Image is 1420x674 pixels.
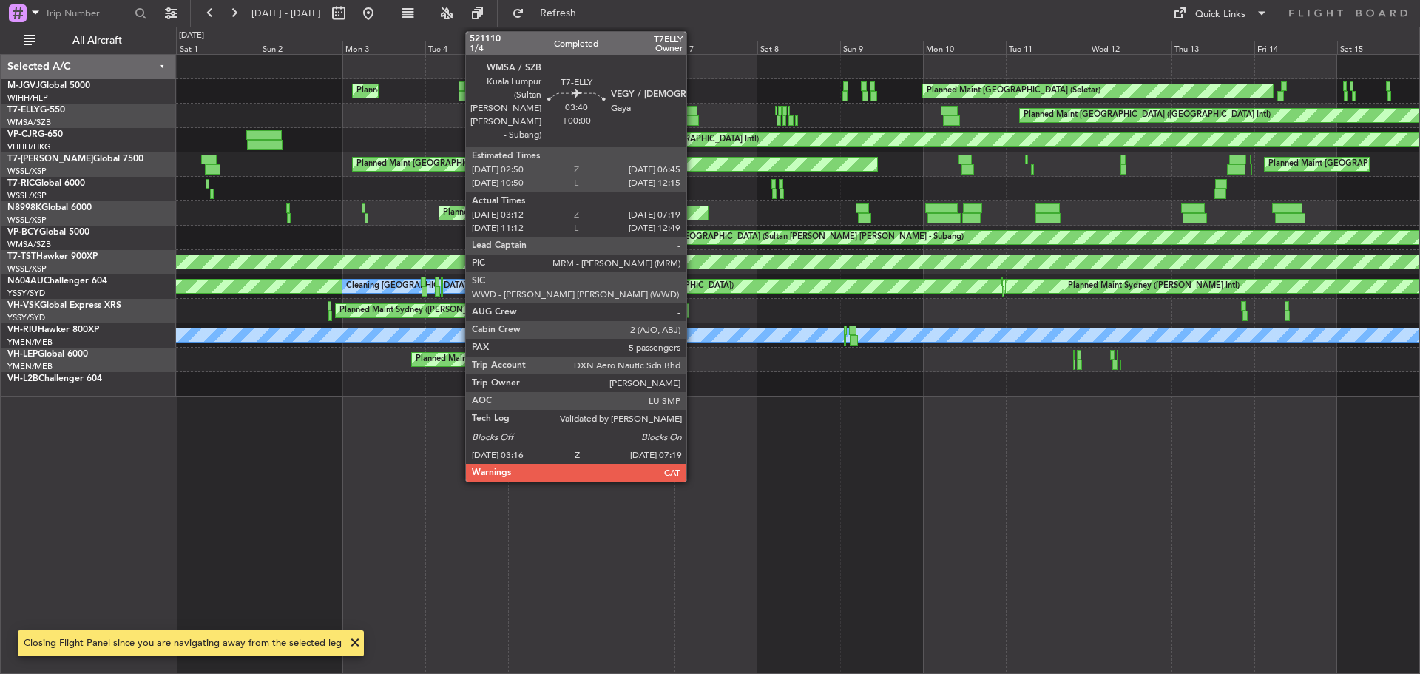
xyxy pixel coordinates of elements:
div: Planned Maint [GEOGRAPHIC_DATA] (Seletar) [356,153,530,175]
input: Trip Number [45,2,130,24]
a: YSSY/SYD [7,288,45,299]
div: Quick Links [1195,7,1245,22]
span: T7-ELLY [7,106,40,115]
div: Fri 14 [1254,41,1337,54]
span: VP-BCY [7,228,39,237]
a: WSSL/XSP [7,263,47,274]
div: Mon 3 [342,41,425,54]
a: WIHH/HLP [7,92,48,104]
a: T7-RICGlobal 6000 [7,179,85,188]
span: T7-[PERSON_NAME] [7,155,93,164]
div: Tue 11 [1006,41,1089,54]
a: WMSA/SZB [7,239,51,250]
div: Cleaning [GEOGRAPHIC_DATA] ([PERSON_NAME] Intl) [346,275,555,297]
div: Sun 9 [840,41,923,54]
a: VHHH/HKG [7,141,51,152]
a: VH-L2BChallenger 604 [7,374,102,383]
span: [DATE] - [DATE] [251,7,321,20]
a: WSSL/XSP [7,215,47,226]
a: WMSA/SZB [7,117,51,128]
div: Planned Maint [GEOGRAPHIC_DATA] ([GEOGRAPHIC_DATA] Intl) [512,129,759,151]
a: VH-RIUHawker 800XP [7,326,99,334]
a: WSSL/XSP [7,166,47,177]
a: VP-BCYGlobal 5000 [7,228,89,237]
a: WSSL/XSP [7,190,47,201]
div: Planned Maint [GEOGRAPHIC_DATA] ([GEOGRAPHIC_DATA]) [416,348,649,371]
button: Quick Links [1166,1,1275,25]
span: VP-CJR [7,130,38,139]
div: Planned Maint [GEOGRAPHIC_DATA] (Seletar) [356,80,530,102]
div: Planned Maint [GEOGRAPHIC_DATA] (Seletar) [927,80,1100,102]
div: Planned Maint [GEOGRAPHIC_DATA] ([GEOGRAPHIC_DATA] Intl) [1024,104,1271,127]
div: Thu 6 [592,41,674,54]
button: All Aircraft [16,29,160,53]
div: Wed 12 [1089,41,1171,54]
div: Planned Maint [GEOGRAPHIC_DATA] (Sultan [PERSON_NAME] [PERSON_NAME] - Subang) [619,226,964,249]
span: M-JGVJ [7,81,40,90]
span: VH-LEP [7,350,38,359]
div: Fri 7 [674,41,757,54]
span: All Aircraft [38,36,156,46]
div: Thu 13 [1171,41,1254,54]
div: Sat 15 [1337,41,1420,54]
div: Planned Maint Sydney ([PERSON_NAME] Intl) [1068,275,1240,297]
div: Wed 5 [508,41,591,54]
a: T7-[PERSON_NAME]Global 7500 [7,155,143,164]
div: Planned Maint [GEOGRAPHIC_DATA] (Seletar) [443,202,617,224]
a: YSSY/SYD [7,312,45,323]
div: Closing Flight Panel since you are navigating away from the selected leg [24,636,342,651]
button: Refresh [505,1,594,25]
div: Sat 8 [757,41,840,54]
span: T7-RIC [7,179,35,188]
div: Tue 4 [425,41,508,54]
a: YMEN/MEB [7,337,53,348]
span: VH-L2B [7,374,38,383]
span: N604AU [7,277,44,286]
div: Sat 1 [177,41,260,54]
a: VH-LEPGlobal 6000 [7,350,88,359]
span: VH-RIU [7,326,38,334]
a: T7-ELLYG-550 [7,106,65,115]
span: VH-VSK [7,301,40,310]
div: Mon 10 [923,41,1006,54]
span: T7-TST [7,252,36,261]
div: [DATE] [179,30,204,42]
a: VH-VSKGlobal Express XRS [7,301,121,310]
div: Sun 2 [260,41,342,54]
a: M-JGVJGlobal 5000 [7,81,90,90]
a: YMEN/MEB [7,361,53,372]
a: T7-TSTHawker 900XP [7,252,98,261]
div: Planned Maint Sydney ([PERSON_NAME] Intl) [339,300,511,322]
span: N8998K [7,203,41,212]
a: N8998KGlobal 6000 [7,203,92,212]
a: N604AUChallenger 604 [7,277,107,286]
span: Refresh [527,8,589,18]
a: VP-CJRG-650 [7,130,63,139]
